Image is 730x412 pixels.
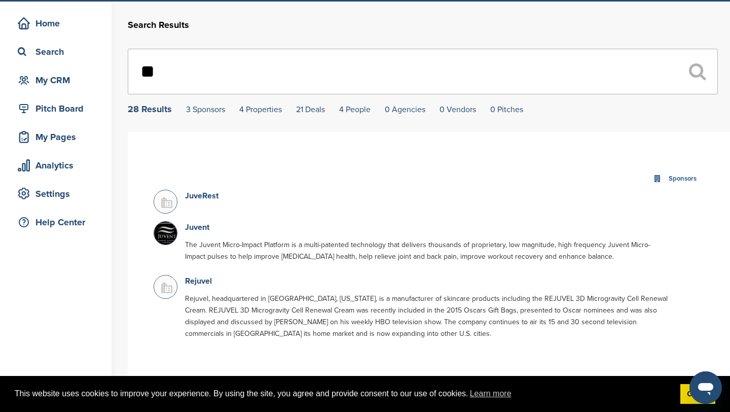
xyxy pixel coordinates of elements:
a: JuveRest [185,191,218,201]
a: Search [10,40,101,63]
div: Help Center [15,213,101,231]
a: Rejuvel [185,276,212,286]
a: 4 People [339,105,371,115]
a: learn more about cookies [468,386,513,401]
div: My Pages [15,128,101,146]
a: 0 Pitches [490,105,523,115]
img: Open uri20141112 50798 1box22i [154,222,179,247]
a: 0 Vendors [440,105,476,115]
p: Rejuvel, headquartered in [GEOGRAPHIC_DATA], [US_STATE], is a manufacturer of skincare products i... [185,293,670,339]
a: Settings [10,182,101,205]
div: Pitch Board [15,99,101,118]
p: The Juvent Micro-Impact Platform is a multi-patented technology that delivers thousands of propri... [185,239,670,262]
div: 28 Results [128,105,172,114]
h2: Search Results [128,18,718,32]
a: Juvent [185,222,209,232]
div: Sponsors [666,173,699,185]
a: My CRM [10,68,101,92]
div: Home [15,14,101,32]
a: Help Center [10,211,101,234]
a: 4 Properties [239,105,282,115]
div: My CRM [15,71,101,89]
iframe: Button to launch messaging window [689,371,722,404]
a: 0 Agencies [385,105,425,115]
div: Settings [15,185,101,203]
a: dismiss cookie message [680,384,715,404]
a: Home [10,12,101,35]
div: Search [15,43,101,61]
a: 21 Deals [296,105,325,115]
a: Analytics [10,154,101,177]
span: This website uses cookies to improve your experience. By using the site, you agree and provide co... [15,386,672,401]
a: My Pages [10,125,101,149]
a: 3 Sponsors [186,105,225,115]
img: Buildingmissing [154,190,179,216]
a: Pitch Board [10,97,101,120]
img: Buildingmissing [154,276,179,301]
div: Analytics [15,156,101,175]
